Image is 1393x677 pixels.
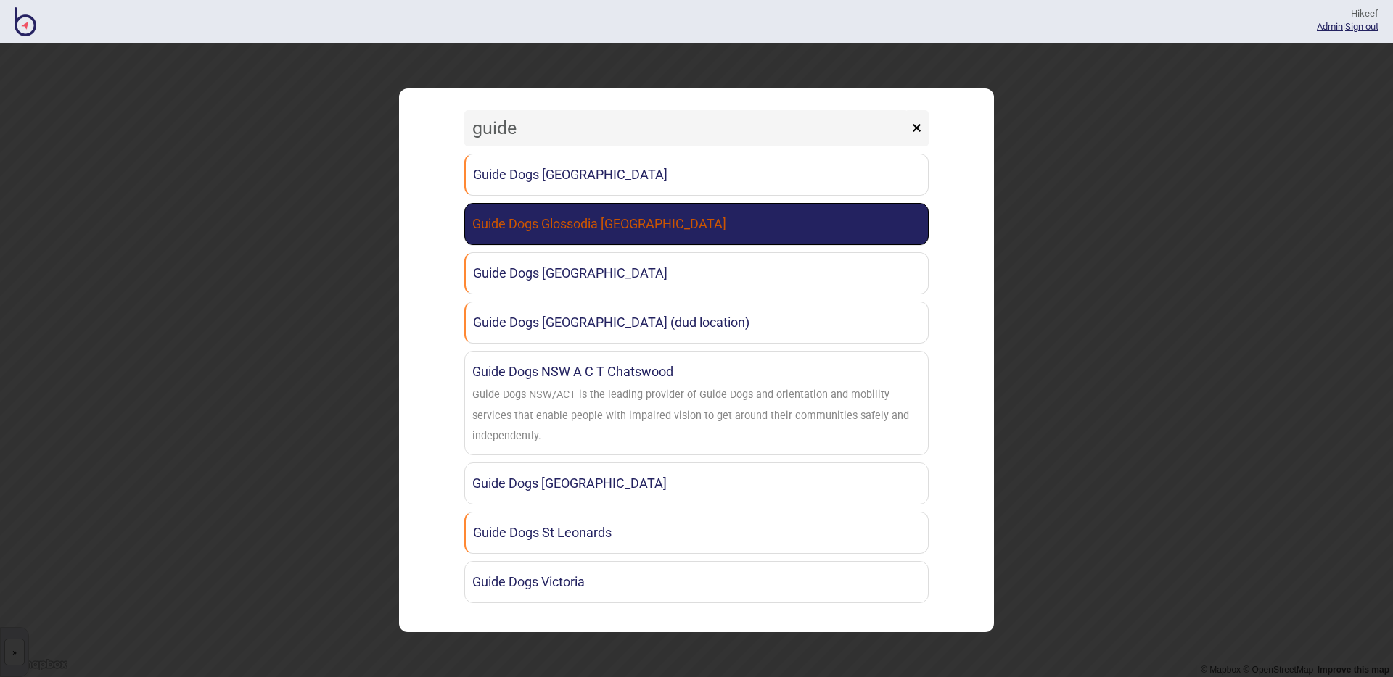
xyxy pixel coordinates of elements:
a: Guide Dogs St Leonards [464,512,929,554]
input: Search locations by tag + name [464,110,908,146]
button: Sign out [1345,21,1378,32]
a: Guide Dogs Victoria [464,561,929,603]
a: Guide Dogs [GEOGRAPHIC_DATA] [464,154,929,196]
span: | [1317,21,1345,32]
a: Admin [1317,21,1343,32]
div: Guide Dogs NSW/ACT is the leading provider of Guide Dogs and orientation and mobility services th... [472,385,921,447]
a: Guide Dogs [GEOGRAPHIC_DATA] (dud location) [464,302,929,344]
a: Guide Dogs NSW A C T ChatswoodGuide Dogs NSW/ACT is the leading provider of Guide Dogs and orient... [464,351,929,455]
img: BindiMaps CMS [15,7,36,36]
a: Guide Dogs Glossodia [GEOGRAPHIC_DATA] [464,203,929,245]
a: Guide Dogs [GEOGRAPHIC_DATA] [464,252,929,294]
button: × [905,110,929,146]
a: Guide Dogs [GEOGRAPHIC_DATA] [464,462,929,504]
div: Hi keef [1317,7,1378,20]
